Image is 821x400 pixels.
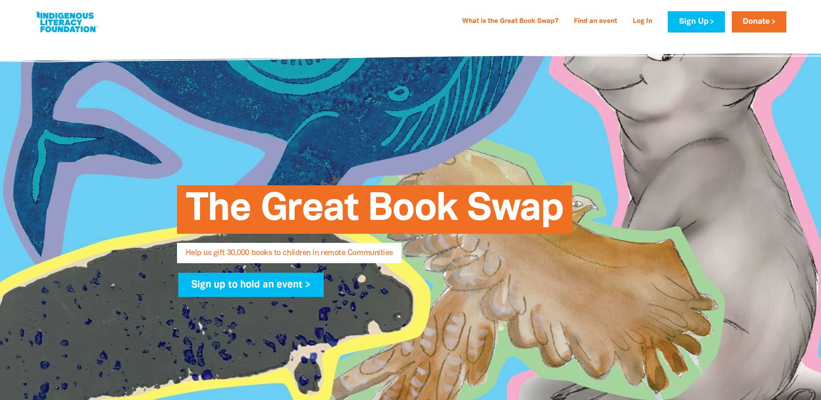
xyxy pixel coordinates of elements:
span: The Great Book Swap [186,192,563,234]
a: What is the Great Book Swap? [457,15,563,29]
a: Donate [732,11,786,32]
a: Log In [628,15,657,29]
a: Sign Up [668,11,724,32]
span: Help us gift 30,000 books to children in remote Communities [186,249,393,263]
a: Sign up to hold an event > [178,273,324,297]
a: Find an event [569,15,622,29]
